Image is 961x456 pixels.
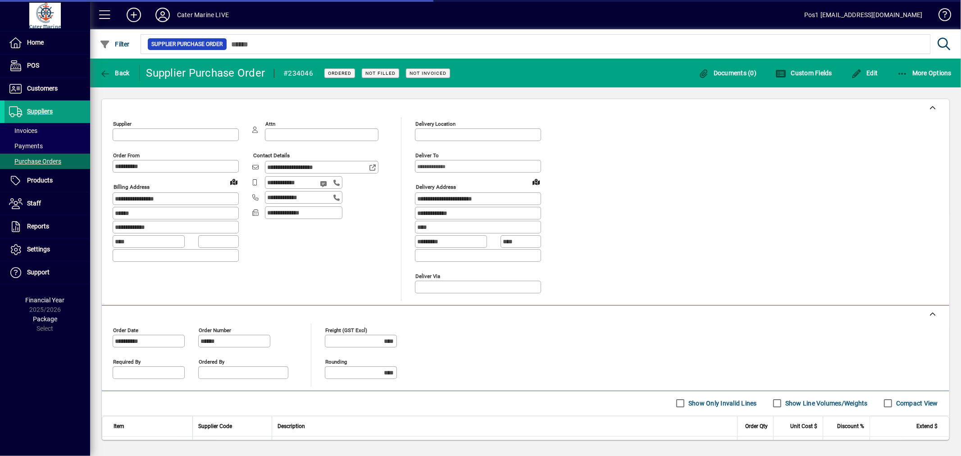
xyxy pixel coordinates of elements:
[773,65,834,81] button: Custom Fields
[894,399,938,408] label: Compact View
[113,121,132,127] mat-label: Supplier
[27,177,53,184] span: Products
[870,437,949,455] td: 0.00
[9,142,43,150] span: Payments
[283,66,313,81] div: #234046
[27,246,50,253] span: Settings
[895,65,954,81] button: More Options
[113,358,141,365] mat-label: Required by
[151,40,223,49] span: Supplier Purchase Order
[227,174,241,189] a: View on map
[265,121,275,127] mat-label: Attn
[916,421,938,431] span: Extend $
[365,70,396,76] span: Not Filled
[932,2,950,31] a: Knowledge Base
[9,158,61,165] span: Purchase Orders
[5,261,90,284] a: Support
[100,69,130,77] span: Back
[97,36,132,52] button: Filter
[5,138,90,154] a: Payments
[5,78,90,100] a: Customers
[27,39,44,46] span: Home
[5,154,90,169] a: Purchase Orders
[114,421,124,431] span: Item
[415,152,439,159] mat-label: Deliver To
[5,169,90,192] a: Products
[100,41,130,48] span: Filter
[5,215,90,238] a: Reports
[325,327,367,333] mat-label: Freight (GST excl)
[849,65,880,81] button: Edit
[773,437,823,455] td: 0.0000
[90,65,140,81] app-page-header-button: Back
[5,238,90,261] a: Settings
[5,32,90,54] a: Home
[851,69,878,77] span: Edit
[278,421,305,431] span: Description
[328,70,351,76] span: Ordered
[119,7,148,23] button: Add
[27,200,41,207] span: Staff
[696,65,759,81] button: Documents (0)
[790,421,817,431] span: Unit Cost $
[314,173,335,195] button: Send SMS
[113,327,138,333] mat-label: Order date
[745,421,768,431] span: Order Qty
[27,108,53,115] span: Suppliers
[897,69,952,77] span: More Options
[737,437,773,455] td: 1.0000
[698,69,757,77] span: Documents (0)
[198,421,232,431] span: Supplier Code
[775,69,832,77] span: Custom Fields
[27,62,39,69] span: POS
[33,315,57,323] span: Package
[415,121,455,127] mat-label: Delivery Location
[5,192,90,215] a: Staff
[27,223,49,230] span: Reports
[5,123,90,138] a: Invoices
[146,66,265,80] div: Supplier Purchase Order
[148,7,177,23] button: Profile
[177,8,229,22] div: Cater Marine LIVE
[687,399,757,408] label: Show Only Invalid Lines
[27,269,50,276] span: Support
[97,65,132,81] button: Back
[199,358,224,365] mat-label: Ordered by
[113,152,140,159] mat-label: Order from
[823,437,870,455] td: 0.00
[325,358,347,365] mat-label: Rounding
[192,437,272,455] td: [PHONE_NUMBER]
[27,85,58,92] span: Customers
[804,8,923,22] div: Pos1 [EMAIL_ADDRESS][DOMAIN_NAME]
[199,327,231,333] mat-label: Order number
[5,55,90,77] a: POS
[410,70,446,76] span: Not Invoiced
[9,127,37,134] span: Invoices
[837,421,864,431] span: Discount %
[783,399,868,408] label: Show Line Volumes/Weights
[26,296,65,304] span: Financial Year
[415,273,440,279] mat-label: Deliver via
[529,174,543,189] a: View on map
